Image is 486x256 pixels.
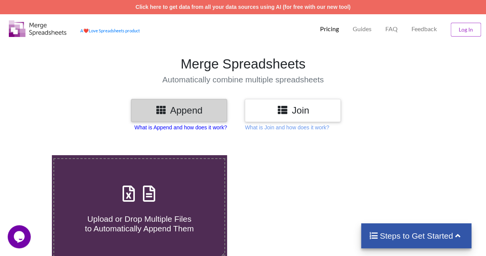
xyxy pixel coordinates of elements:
[8,225,32,248] iframe: chat widget
[137,105,221,116] h3: Append
[85,214,194,233] span: Upload or Drop Multiple Files to Automatically Append Them
[411,26,437,32] span: Feedback
[353,25,372,33] p: Guides
[80,28,140,33] a: AheartLove Spreadsheets product
[250,105,335,116] h3: Join
[136,4,351,10] a: Click here to get data from all your data sources using AI (for free with our new tool)
[385,25,398,33] p: FAQ
[245,124,329,131] p: What is Join and how does it work?
[134,124,227,131] p: What is Append and how does it work?
[83,28,89,33] span: heart
[369,231,464,241] h4: Steps to Get Started
[451,23,481,37] button: Log In
[320,25,339,33] p: Pricing
[9,20,66,37] img: Logo.png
